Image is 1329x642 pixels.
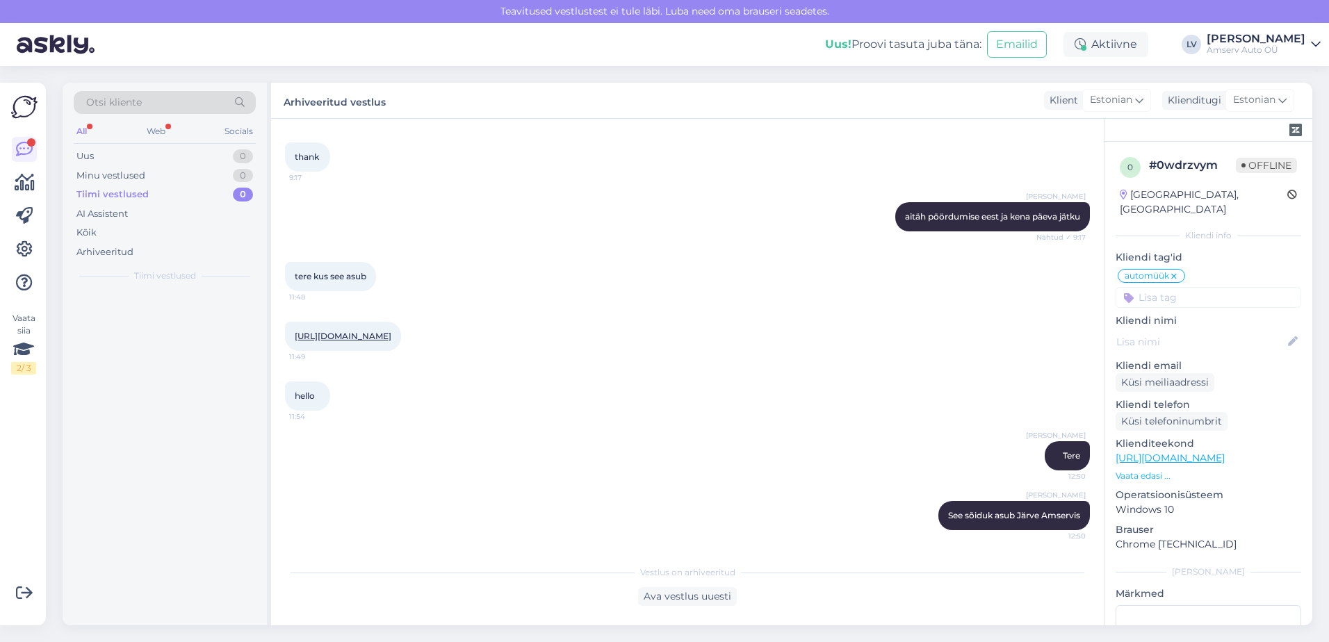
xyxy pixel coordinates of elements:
[76,226,97,240] div: Kõik
[1149,157,1236,174] div: # 0wdrzvym
[638,587,737,606] div: Ava vestlus uuesti
[144,122,168,140] div: Web
[1236,158,1297,173] span: Offline
[1063,32,1148,57] div: Aktiivne
[76,188,149,201] div: Tiimi vestlused
[1044,93,1078,108] div: Klient
[1034,471,1086,481] span: 12:50
[295,151,319,162] span: thank
[1162,93,1221,108] div: Klienditugi
[233,188,253,201] div: 0
[1026,430,1086,441] span: [PERSON_NAME]
[987,31,1047,58] button: Emailid
[1116,412,1228,431] div: Küsi telefoninumbrit
[76,149,94,163] div: Uus
[1116,522,1301,537] p: Brauser
[1120,188,1287,217] div: [GEOGRAPHIC_DATA], [GEOGRAPHIC_DATA]
[1182,35,1201,54] div: LV
[295,390,315,401] span: hello
[1116,250,1301,265] p: Kliendi tag'id
[1207,44,1305,56] div: Amserv Auto OÜ
[825,36,981,53] div: Proovi tasuta juba täna:
[1063,450,1080,461] span: Tere
[1116,566,1301,578] div: [PERSON_NAME]
[1116,359,1301,373] p: Kliendi email
[1125,272,1169,280] span: automüük
[1116,334,1285,349] input: Lisa nimi
[1034,531,1086,541] span: 12:50
[1127,162,1133,172] span: 0
[1116,452,1225,464] a: [URL][DOMAIN_NAME]
[1289,124,1302,136] img: zendesk
[1116,436,1301,451] p: Klienditeekond
[289,352,341,362] span: 11:49
[1116,470,1301,482] p: Vaata edasi ...
[1116,287,1301,308] input: Lisa tag
[86,95,142,110] span: Otsi kliente
[289,411,341,422] span: 11:54
[1116,229,1301,242] div: Kliendi info
[1116,397,1301,412] p: Kliendi telefon
[289,172,341,183] span: 9:17
[233,169,253,183] div: 0
[295,331,391,341] a: [URL][DOMAIN_NAME]
[11,312,36,374] div: Vaata siia
[1034,232,1086,242] span: Nähtud ✓ 9:17
[1026,191,1086,201] span: [PERSON_NAME]
[1116,373,1214,392] div: Küsi meiliaadressi
[825,38,851,51] b: Uus!
[1090,92,1132,108] span: Estonian
[295,271,366,281] span: tere kus see asub
[948,510,1080,520] span: See sõiduk asub Järve Amservis
[1116,313,1301,328] p: Kliendi nimi
[76,169,145,183] div: Minu vestlused
[76,207,128,221] div: AI Assistent
[233,149,253,163] div: 0
[134,270,196,282] span: Tiimi vestlused
[222,122,256,140] div: Socials
[11,362,36,374] div: 2 / 3
[11,94,38,120] img: Askly Logo
[1207,33,1305,44] div: [PERSON_NAME]
[284,91,386,110] label: Arhiveeritud vestlus
[1116,488,1301,502] p: Operatsioonisüsteem
[1026,490,1086,500] span: [PERSON_NAME]
[289,292,341,302] span: 11:48
[76,245,133,259] div: Arhiveeritud
[74,122,90,140] div: All
[1116,537,1301,552] p: Chrome [TECHNICAL_ID]
[905,211,1080,222] span: aitäh pöördumise eest ja kena päeva jätku
[1207,33,1321,56] a: [PERSON_NAME]Amserv Auto OÜ
[640,566,735,579] span: Vestlus on arhiveeritud
[1116,586,1301,601] p: Märkmed
[1116,502,1301,517] p: Windows 10
[1233,92,1275,108] span: Estonian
